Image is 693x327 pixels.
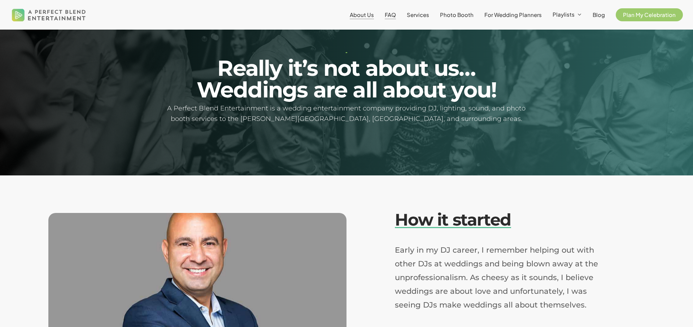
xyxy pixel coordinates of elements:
h5: A Perfect Blend Entertainment is a wedding entertainment company providing DJ, lighting, sound, a... [165,103,527,124]
span: About Us [350,11,374,18]
a: About Us [350,12,374,18]
span: For Wedding Planners [484,11,542,18]
span: Services [407,11,429,18]
span: Blog [593,11,605,18]
a: Playlists [553,12,582,18]
a: Blog [593,12,605,18]
span: Early in my DJ career, I remember helping out with other DJs at weddings and being blown away at ... [395,245,598,309]
span: Plan My Celebration [623,11,676,18]
a: FAQ [385,12,396,18]
a: For Wedding Planners [484,12,542,18]
span: Photo Booth [440,11,474,18]
h1: - [165,49,527,55]
img: A Perfect Blend Entertainment [10,3,88,27]
span: FAQ [385,11,396,18]
a: Services [407,12,429,18]
a: Plan My Celebration [616,12,683,18]
a: Photo Booth [440,12,474,18]
span: Playlists [553,11,575,18]
em: How it started [395,209,511,230]
h2: Really it’s not about us… Weddings are all about you! [165,57,527,101]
